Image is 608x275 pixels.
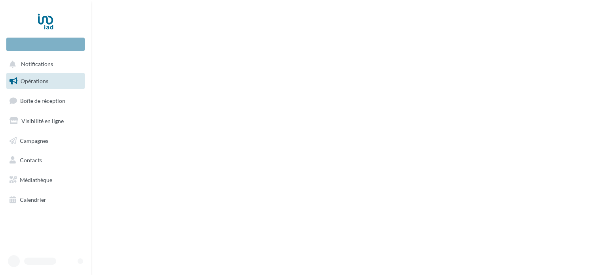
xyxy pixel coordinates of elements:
span: Notifications [21,61,53,68]
a: Médiathèque [5,172,86,188]
a: Campagnes [5,133,86,149]
a: Opérations [5,73,86,89]
span: Boîte de réception [20,97,65,104]
span: Médiathèque [20,176,52,183]
span: Contacts [20,157,42,163]
span: Opérations [21,78,48,84]
a: Boîte de réception [5,92,86,109]
a: Visibilité en ligne [5,113,86,129]
span: Calendrier [20,196,46,203]
a: Calendrier [5,192,86,208]
span: Campagnes [20,137,48,144]
span: Visibilité en ligne [21,118,64,124]
div: Nouvelle campagne [6,38,85,51]
a: Contacts [5,152,86,169]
